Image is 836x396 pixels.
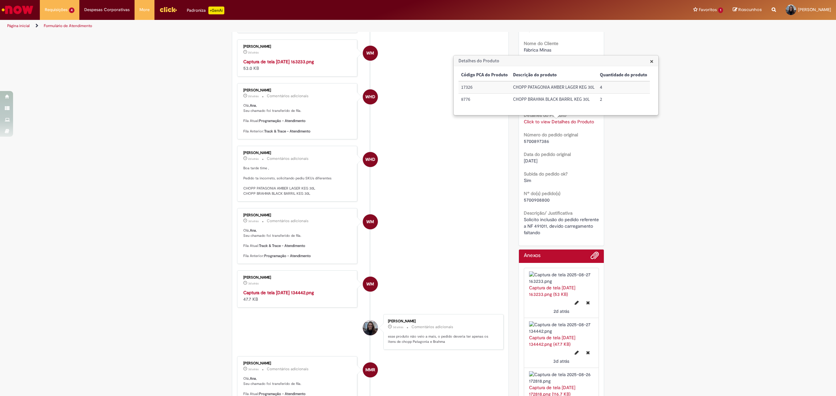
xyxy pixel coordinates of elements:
[1,3,34,16] img: ServiceNow
[393,325,403,329] time: 26/08/2025 17:29:04
[393,325,403,329] span: 3d atrás
[529,271,594,284] img: Captura de tela 2025-08-27 163233.png
[582,347,594,358] button: Excluir Captura de tela 2025-08-27 134442.png
[363,46,378,61] div: Wendel Mantovani
[529,285,575,297] a: Captura de tela [DATE] 163233.png (53 KB)
[582,297,594,308] button: Excluir Captura de tela 2025-08-27 163233.png
[524,40,558,46] b: Nome do Cliente
[363,152,378,167] div: Weslley Henrique Dutra
[45,7,68,13] span: Requisições
[250,103,256,108] b: Ana
[571,347,583,358] button: Editar nome de arquivo Captura de tela 2025-08-27 134442.png
[597,94,650,105] td: Quantidade do produto: 2
[187,7,224,14] div: Padroniza
[733,7,762,13] a: Rascunhos
[243,276,352,280] div: [PERSON_NAME]
[44,23,92,28] a: Formulário de Atendimento
[259,243,305,248] b: Track & Trace - Atendimento
[243,151,352,155] div: [PERSON_NAME]
[243,228,352,259] p: Olá, , Seu chamado foi transferido de fila. Fila Atual: Fila Anterior:
[267,366,309,372] small: Comentários adicionais
[366,45,374,61] span: WM
[259,118,306,123] b: Programação - Atendimento
[363,214,378,229] div: Wendel Mantovani
[248,367,259,371] span: 3d atrás
[84,7,130,13] span: Despesas Corporativas
[366,276,374,292] span: WM
[243,213,352,217] div: [PERSON_NAME]
[5,20,553,32] ul: Trilhas de página
[529,321,594,334] img: Captura de tela 2025-08-27 134442.png
[524,138,549,144] span: 5700897386
[243,88,352,92] div: [PERSON_NAME]
[524,151,571,157] b: Data do pedido original
[365,89,375,105] span: WHD
[363,277,378,292] div: Wendel Mantovani
[650,58,653,65] button: Close
[366,214,374,230] span: WM
[267,218,309,224] small: Comentários adicionais
[159,5,177,14] img: click_logo_yellow_360x200.png
[458,94,510,105] td: Código PCA do Produto: 8776
[454,56,658,66] h3: Detalhes do Produto
[248,282,259,285] span: 3d atrás
[248,51,259,54] time: 27/08/2025 16:33:11
[248,51,259,54] span: 2d atrás
[363,320,378,335] div: Ana Luisa Nogueira Duarte
[139,7,150,13] span: More
[248,219,259,223] time: 27/08/2025 13:46:15
[243,58,352,71] div: 53.0 KB
[264,129,311,134] b: Track & Trace - Atendimento
[243,289,352,302] div: 47.7 KB
[524,217,600,236] span: Solicito inclusão do pedido referente a NF 491011, devido carregamento faltando
[363,89,378,104] div: Weslley Henrique Dutra
[524,253,540,259] h2: Anexos
[388,334,497,344] p: esse produto não veio a mais, o pedido deveria ter apenas os itens de chopp Patagonia e Brahma
[69,8,74,13] span: 4
[248,157,259,161] time: 27/08/2025 15:40:59
[243,290,314,296] a: Captura de tela [DATE] 134442.png
[524,47,551,53] span: Fábrica Minas
[553,358,569,364] span: 3d atrás
[798,7,831,12] span: [PERSON_NAME]
[554,308,569,314] span: 2d atrás
[510,94,597,105] td: Descrição do produto: CHOPP BRAHMA BLACK BARRIL KEG 30L
[650,57,653,66] span: ×
[248,219,259,223] span: 3d atrás
[243,166,352,196] p: Boa tarde time , Pedido ta incorreto, solicitando pediu SKUs diferentes CHOPP PATAGONIA AMBER LAG...
[524,119,594,125] a: Click to view Detalhes do Produto
[699,7,717,13] span: Favoritos
[264,253,311,258] b: Programação - Atendimento
[529,371,594,384] img: Captura de tela 2025-08-26 172818.png
[388,319,497,323] div: [PERSON_NAME]
[590,251,599,263] button: Adicionar anexos
[458,81,510,93] td: Código PCA do Produto: 17326
[524,177,531,183] span: Sim
[524,132,578,138] b: Número do pedido original
[208,7,224,14] p: +GenAi
[411,324,453,330] small: Comentários adicionais
[248,157,259,161] span: 2d atrás
[248,94,259,98] time: 27/08/2025 15:41:03
[453,55,659,115] div: Detalhes do Produto
[597,81,650,93] td: Quantidade do produto: 4
[243,45,352,49] div: [PERSON_NAME]
[243,361,352,365] div: [PERSON_NAME]
[718,8,723,13] span: 1
[738,7,762,13] span: Rascunhos
[243,59,314,65] a: Captura de tela [DATE] 163233.png
[597,69,650,81] th: Quantidade do produto
[554,308,569,314] time: 27/08/2025 16:33:11
[524,112,566,118] b: Detalhes do Produto
[524,171,568,177] b: Subida do pedido ok?
[553,358,569,364] time: 27/08/2025 13:45:58
[250,228,256,233] b: Ana
[267,93,309,99] small: Comentários adicionais
[524,197,550,203] span: 5700908800
[365,152,375,167] span: WHD
[524,190,560,196] b: Nº do(s) pedido(s)
[267,156,309,161] small: Comentários adicionais
[458,69,510,81] th: Código PCA do Produto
